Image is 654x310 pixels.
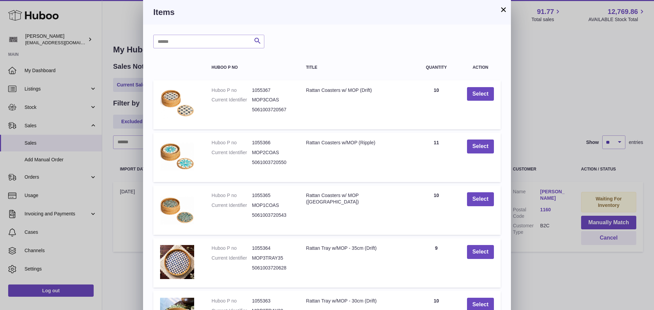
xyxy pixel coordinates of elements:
td: 10 [412,185,460,235]
th: Quantity [412,59,460,77]
img: Rattan Coasters w/ MOP (Cascade) [160,192,194,226]
dt: Huboo P no [212,140,252,146]
button: Select [467,87,494,101]
dd: 1055366 [252,140,293,146]
div: Rattan Coasters w/ MOP (Drift) [306,87,406,94]
td: 9 [412,238,460,288]
dd: MOP3COAS [252,97,293,103]
td: 10 [412,80,460,130]
dt: Huboo P no [212,87,252,94]
dt: Current Identifier [212,97,252,103]
img: Rattan Coasters w/MOP (Ripple) [160,140,194,174]
dd: MOP1COAS [252,202,293,209]
dt: Huboo P no [212,298,252,304]
th: Action [460,59,501,77]
dd: 1055363 [252,298,293,304]
button: Select [467,192,494,206]
button: Select [467,140,494,153]
th: Title [299,59,412,77]
div: Rattan Coasters w/ MOP ([GEOGRAPHIC_DATA]) [306,192,406,205]
button: Select [467,245,494,259]
dd: 5061003720543 [252,212,293,218]
dt: Huboo P no [212,192,252,199]
dd: 5061003720628 [252,265,293,271]
div: Rattan Tray w/MOP - 35cm (Drift) [306,245,406,251]
dd: MOP3TRAY35 [252,255,293,261]
td: 11 [412,133,460,182]
dd: 1055367 [252,87,293,94]
dd: 5061003720550 [252,159,293,166]
img: Rattan Tray w/MOP - 35cm (Drift) [160,245,194,279]
dd: MOP2COAS [252,149,293,156]
dt: Current Identifier [212,255,252,261]
dd: 1055364 [252,245,293,251]
img: Rattan Coasters w/ MOP (Drift) [160,87,194,121]
dt: Current Identifier [212,149,252,156]
dt: Current Identifier [212,202,252,209]
dd: 1055365 [252,192,293,199]
h3: Items [153,7,501,18]
th: Huboo P no [205,59,299,77]
div: Rattan Coasters w/MOP (Ripple) [306,140,406,146]
div: Rattan Tray w/MOP - 30cm (Drift) [306,298,406,304]
dd: 5061003720567 [252,107,293,113]
button: × [499,5,508,14]
dt: Huboo P no [212,245,252,251]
